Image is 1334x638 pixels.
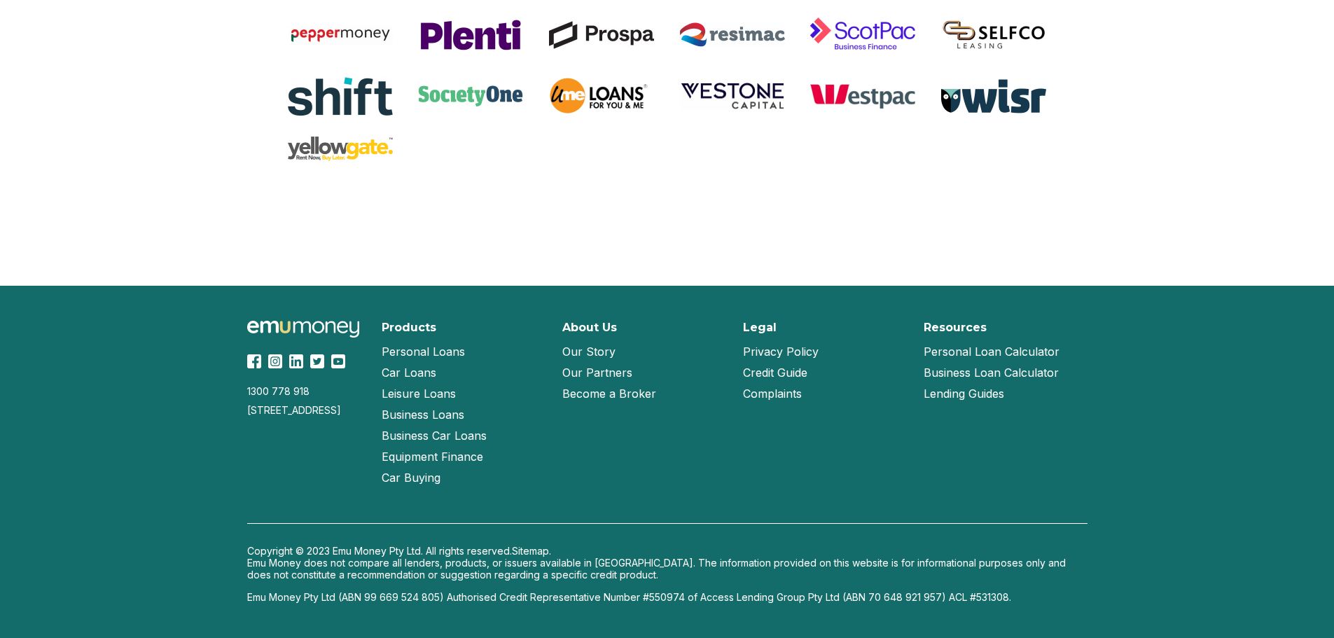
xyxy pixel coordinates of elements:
a: Equipment Finance [382,446,483,467]
img: Emu Money [247,321,359,338]
img: Shift [288,76,393,117]
h2: About Us [562,321,617,334]
a: Privacy Policy [743,341,819,362]
a: Personal Loan Calculator [924,341,1059,362]
img: Prospa [549,21,654,49]
img: LinkedIn [289,354,303,368]
img: SocietyOne [418,85,523,106]
img: Yellow Gate [288,137,393,161]
a: Our Story [562,341,616,362]
a: Business Car Loans [382,425,487,446]
a: Car Loans [382,362,436,383]
a: Business Loans [382,404,464,425]
h2: Resources [924,321,987,334]
img: Westpac [810,83,915,109]
img: YouTube [331,354,345,368]
img: UME Loans [549,75,654,117]
a: Personal Loans [382,341,465,362]
a: Our Partners [562,362,632,383]
a: Leisure Loans [382,383,456,404]
div: [STREET_ADDRESS] [247,404,365,416]
p: Copyright © 2023 Emu Money Pty Ltd. All rights reserved. [247,545,1088,557]
h2: Legal [743,321,777,334]
div: 1300 778 918 [247,385,365,397]
a: Sitemap. [512,545,551,557]
img: Plenti [418,18,523,51]
img: Twitter [310,354,324,368]
img: Pepper Money [288,25,393,46]
p: Emu Money does not compare all lenders, products, or issuers available in [GEOGRAPHIC_DATA]. The ... [247,557,1088,581]
img: Vestone [680,81,785,111]
a: Lending Guides [924,383,1004,404]
a: Complaints [743,383,802,404]
img: Resimac [680,22,785,47]
a: Credit Guide [743,362,807,383]
a: Become a Broker [562,383,656,404]
img: Wisr [941,79,1046,113]
p: Emu Money Pty Ltd (ABN 99 669 524 805) Authorised Credit Representative Number #550974 of Access ... [247,591,1088,603]
img: Instagram [268,354,282,368]
img: ScotPac [810,14,915,55]
a: Car Buying [382,467,440,488]
img: Selfco [941,19,1046,50]
a: Business Loan Calculator [924,362,1059,383]
h2: Products [382,321,436,334]
img: Facebook [247,354,261,368]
